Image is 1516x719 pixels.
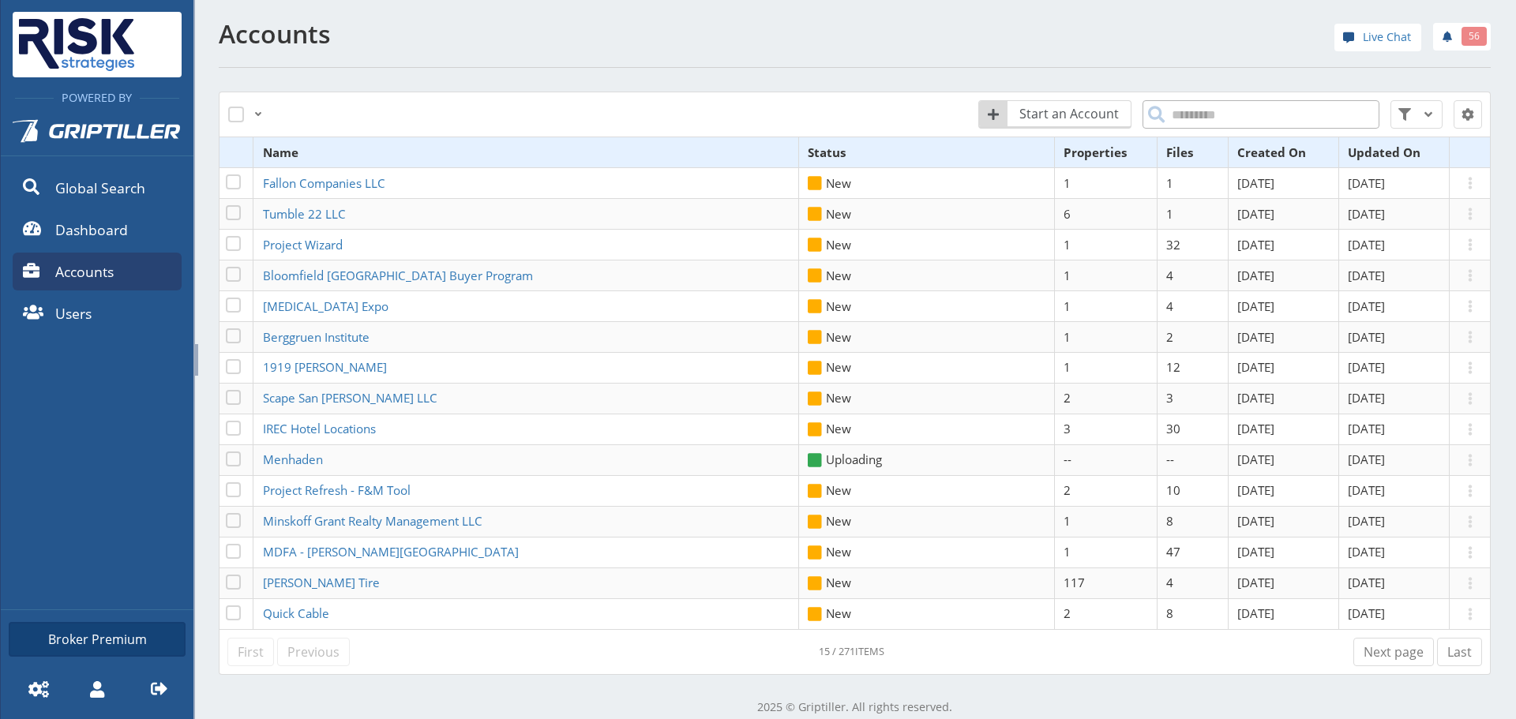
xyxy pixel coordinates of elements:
span: Start an Account [1010,104,1131,123]
span: New [808,175,851,191]
span: [DATE] [1237,451,1274,467]
th: Files [1158,137,1229,168]
span: 10 [1166,482,1180,498]
span: 117 [1064,575,1085,590]
span: Powered By [54,90,140,105]
span: [DATE] [1348,421,1385,436]
a: Dashboard [13,211,182,249]
span: 8 [1166,605,1173,621]
span: [DATE] [1348,206,1385,222]
span: New [808,329,851,345]
span: [DATE] [1348,175,1385,191]
span: 3 [1064,421,1071,436]
span: 56 [1469,29,1480,43]
a: Griptiller [1,107,193,165]
span: [DATE] [1348,575,1385,590]
a: First [227,638,274,666]
span: New [808,513,851,529]
span: New [808,268,851,283]
span: [DATE] [1237,575,1274,590]
span: Tumble 22 LLC [263,206,346,222]
a: Last [1437,638,1482,666]
nav: pagination [227,638,1482,666]
span: 4 [1166,268,1173,283]
span: [DATE] [1237,329,1274,345]
span: 2 [1166,329,1173,345]
a: Berggruen Institute [263,329,374,345]
span: 30 [1166,421,1180,436]
th: Properties [1055,137,1158,168]
span: [PERSON_NAME] Tire [263,575,380,590]
span: Project Refresh - F&M Tool [263,482,411,498]
span: New [808,390,851,406]
span: [DATE] [1237,544,1274,560]
div: help [1334,24,1421,56]
span: 1 [1166,175,1173,191]
span: [DATE] [1348,298,1385,314]
span: [DATE] [1348,544,1385,560]
span: 6 [1064,206,1071,222]
span: 2 [1064,482,1071,498]
span: New [808,544,851,560]
span: Fallon Companies LLC [263,175,385,191]
h1: Accounts [219,20,846,48]
span: 2 [1064,605,1071,621]
span: [DATE] [1237,482,1274,498]
span: [DATE] [1237,513,1274,529]
div: Click to refresh datatable [819,644,884,659]
span: New [808,359,851,375]
span: [DATE] [1348,513,1385,529]
span: 1 [1064,513,1071,529]
button: Start an Account [978,100,1131,129]
p: 2025 © Griptiller. All rights reserved. [219,698,1491,716]
span: [DATE] [1348,605,1385,621]
span: Live Chat [1363,28,1411,46]
th: Name [253,137,798,168]
span: [DATE] [1237,359,1274,375]
span: 1919 [PERSON_NAME] [263,359,387,375]
a: Tumble 22 LLC [263,206,351,222]
span: [MEDICAL_DATA] Expo [263,298,388,314]
span: [DATE] [1237,206,1274,222]
span: IREC Hotel Locations [263,421,376,436]
span: [DATE] [1348,390,1385,406]
span: New [808,421,851,436]
span: New [808,482,851,498]
span: 47 [1166,544,1180,560]
span: [DATE] [1348,329,1385,345]
span: 4 [1166,298,1173,314]
span: [DATE] [1237,268,1274,283]
span: [DATE] [1237,421,1274,436]
span: Minskoff Grant Realty Management LLC [263,513,482,529]
a: Project Refresh - F&M Tool [263,482,415,498]
th: Created On [1229,137,1339,168]
span: Quick Cable [263,605,329,621]
span: Dashboard [55,219,128,240]
a: Previous [277,638,350,666]
a: Bloomfield [GEOGRAPHIC_DATA] Buyer Program [263,268,538,283]
a: Scape San [PERSON_NAME] LLC [263,390,442,406]
span: Berggruen Institute [263,329,370,345]
span: [DATE] [1348,482,1385,498]
th: Status [798,137,1054,168]
span: 4 [1166,575,1173,590]
span: 8 [1166,513,1173,529]
span: items [855,644,884,658]
a: Fallon Companies LLC [263,175,390,191]
a: Minskoff Grant Realty Management LLC [263,513,487,529]
span: [DATE] [1348,451,1385,467]
div: notifications [1421,20,1491,51]
span: Bloomfield [GEOGRAPHIC_DATA] Buyer Program [263,268,533,283]
span: [DATE] [1237,237,1274,253]
a: [MEDICAL_DATA] Expo [263,298,393,314]
span: New [808,237,851,253]
span: [DATE] [1348,268,1385,283]
span: -- [1166,451,1174,467]
span: 32 [1166,237,1180,253]
span: -- [1064,451,1071,467]
a: Quick Cable [263,605,334,621]
a: Broker Premium [9,622,186,657]
span: 1 [1064,298,1071,314]
a: [PERSON_NAME] Tire [263,575,385,590]
span: [DATE] [1237,605,1274,621]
